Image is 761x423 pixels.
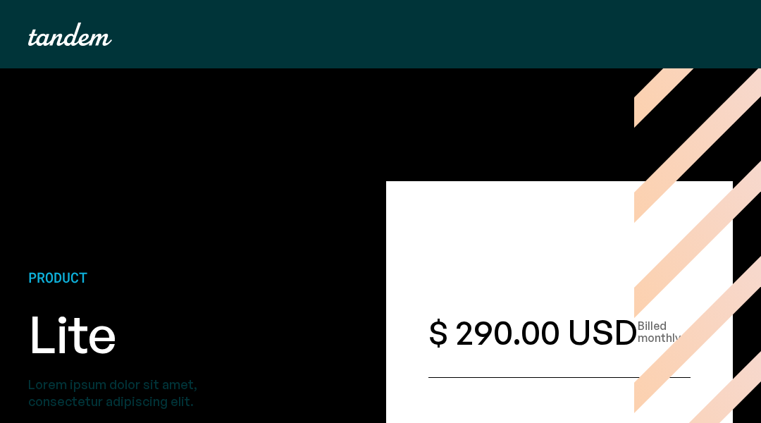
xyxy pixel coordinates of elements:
[28,308,268,359] h1: Lite
[428,315,638,349] h3: $ 290.00 USD
[28,376,268,410] div: Lorem ipsum dolor sit amet, consectetur adipiscing elit.
[493,223,516,245] div: Lite
[28,23,112,46] a: home
[28,269,268,286] p: Product
[428,223,490,245] div: Purchase
[519,223,546,245] div: now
